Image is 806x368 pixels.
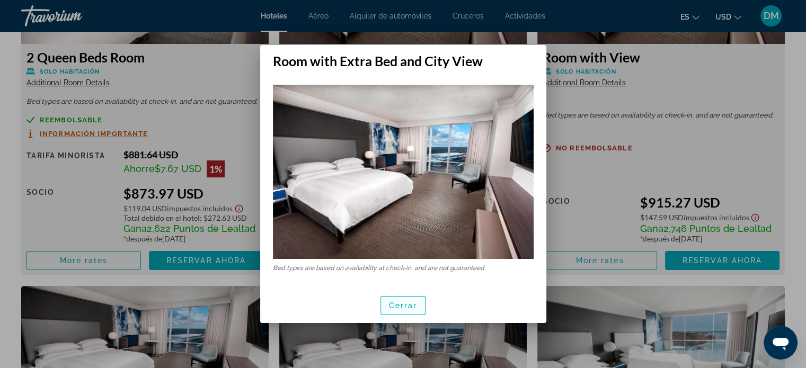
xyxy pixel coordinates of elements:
[273,85,534,258] img: Room with Extra Bed and City View
[260,45,546,69] h2: Room with Extra Bed and City View
[273,264,534,272] p: Bed types are based on availability at check-in, and are not guaranteed.
[380,296,426,315] button: Cerrar
[389,301,418,310] span: Cerrar
[764,326,798,360] iframe: Button to launch messaging window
